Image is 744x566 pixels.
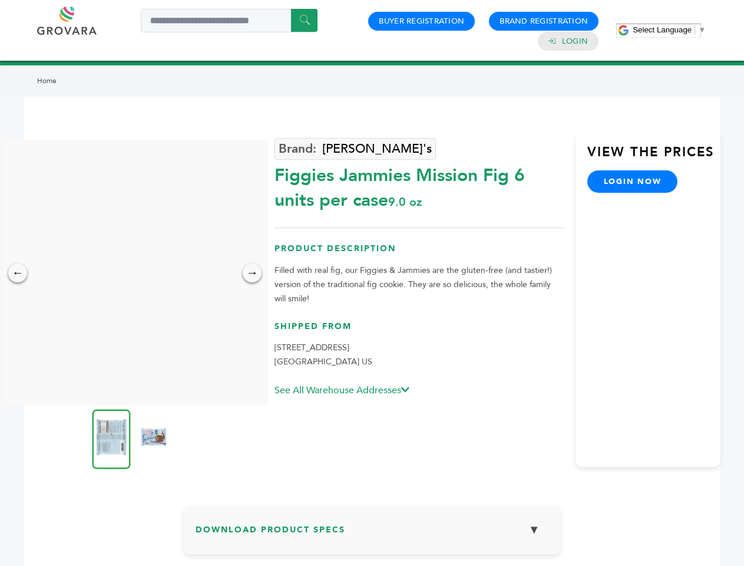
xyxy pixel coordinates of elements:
a: See All Warehouse Addresses [275,384,409,397]
span: Select Language [633,25,692,34]
div: Figgies Jammies Mission Fig 6 units per case [275,157,564,213]
button: ▼ [520,517,549,542]
a: Select Language​ [633,25,706,34]
span: 9.0 oz [388,194,422,210]
a: login now [587,170,678,193]
img: Figgies & Jammies - Mission Fig 6 units per case 9.0 oz [139,414,168,462]
img: Figgies & Jammies - Mission Fig 6 units per case 9.0 oz Nutrition Info [92,409,131,469]
p: Filled with real fig, our Figgies & Jammies are the gluten-free (and tastier!) version of the tra... [275,264,564,306]
a: Home [37,76,57,85]
h3: Shipped From [275,321,564,341]
a: Buyer Registration [379,16,464,27]
p: [STREET_ADDRESS] [GEOGRAPHIC_DATA] US [275,341,564,369]
a: Login [562,36,588,47]
a: [PERSON_NAME]'s [275,138,436,160]
span: ▼ [698,25,706,34]
a: Brand Registration [500,16,588,27]
div: → [243,264,262,282]
input: Search a product or brand... [141,9,318,32]
h3: View the Prices [587,143,720,170]
div: ← [8,264,27,282]
h3: Download Product Specs [196,517,549,551]
h3: Product Description [275,243,564,264]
